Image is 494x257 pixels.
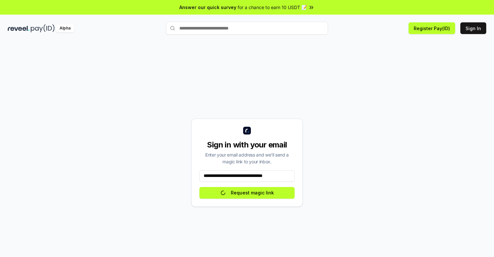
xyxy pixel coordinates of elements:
[31,24,55,32] img: pay_id
[199,151,295,165] div: Enter your email address and we’ll send a magic link to your inbox.
[409,22,455,34] button: Register Pay(ID)
[56,24,74,32] div: Alpha
[238,4,307,11] span: for a chance to earn 10 USDT 📝
[179,4,236,11] span: Answer our quick survey
[243,127,251,134] img: logo_small
[460,22,486,34] button: Sign In
[8,24,29,32] img: reveel_dark
[199,140,295,150] div: Sign in with your email
[199,187,295,199] button: Request magic link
